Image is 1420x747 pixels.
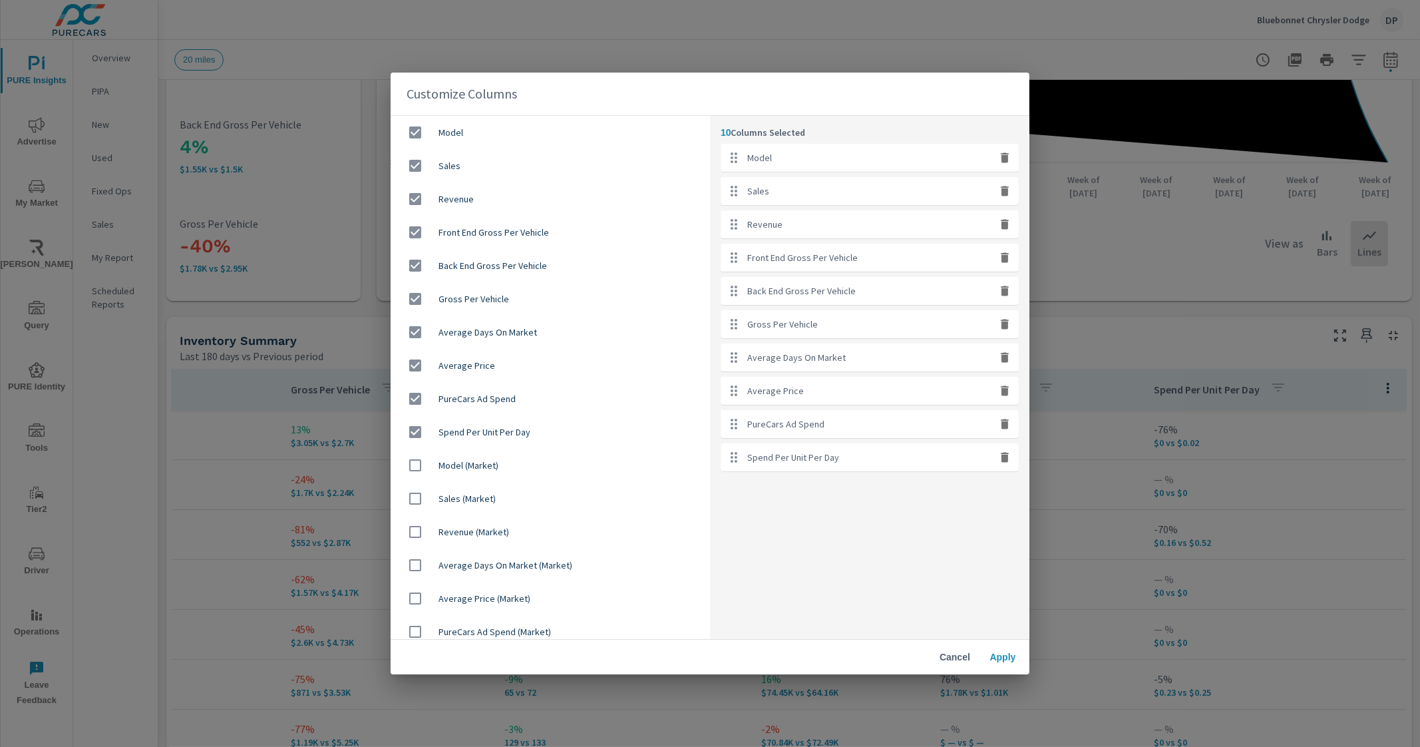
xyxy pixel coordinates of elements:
[439,192,699,206] span: Revenue
[439,292,699,306] span: Gross Per Vehicle
[391,415,710,449] div: Spend Per Unit Per Day
[721,127,731,138] span: 10
[747,151,772,164] p: Model
[391,549,710,582] div: Average Days On Market (Market)
[439,425,699,439] span: Spend Per Unit Per Day
[391,282,710,316] div: Gross Per Vehicle
[439,625,699,638] span: PureCars Ad Spend (Market)
[439,126,699,139] span: Model
[391,449,710,482] div: Model (Market)
[439,459,699,472] span: Model (Market)
[391,149,710,182] div: Sales
[981,645,1024,669] button: Apply
[407,83,1013,105] h2: Customize Columns
[939,651,971,663] span: Cancel
[747,184,769,198] p: Sales
[391,349,710,382] div: Average Price
[747,318,818,331] p: Gross Per Vehicle
[439,592,699,605] span: Average Price (Market)
[391,582,710,615] div: Average Price (Market)
[747,284,856,298] p: Back End Gross Per Vehicle
[439,392,699,405] span: PureCars Ad Spend
[747,384,804,397] p: Average Price
[747,451,839,464] p: Spend Per Unit Per Day
[747,351,846,364] p: Average Days On Market
[439,326,699,339] span: Average Days On Market
[391,615,710,648] div: PureCars Ad Spend (Market)
[439,525,699,539] span: Revenue (Market)
[439,359,699,372] span: Average Price
[439,226,699,239] span: Front End Gross Per Vehicle
[391,249,710,282] div: Back End Gross Per Vehicle
[934,645,976,669] button: Cancel
[721,126,1019,138] p: Columns Selected
[391,382,710,415] div: PureCars Ad Spend
[391,515,710,549] div: Revenue (Market)
[987,651,1019,663] span: Apply
[391,316,710,349] div: Average Days On Market
[439,159,699,172] span: Sales
[747,218,783,231] p: Revenue
[391,182,710,216] div: Revenue
[439,559,699,572] span: Average Days On Market (Market)
[747,251,858,264] p: Front End Gross Per Vehicle
[391,216,710,249] div: Front End Gross Per Vehicle
[439,259,699,272] span: Back End Gross Per Vehicle
[439,492,699,505] span: Sales (Market)
[747,417,824,431] p: PureCars Ad Spend
[391,482,710,515] div: Sales (Market)
[391,116,710,149] div: Model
